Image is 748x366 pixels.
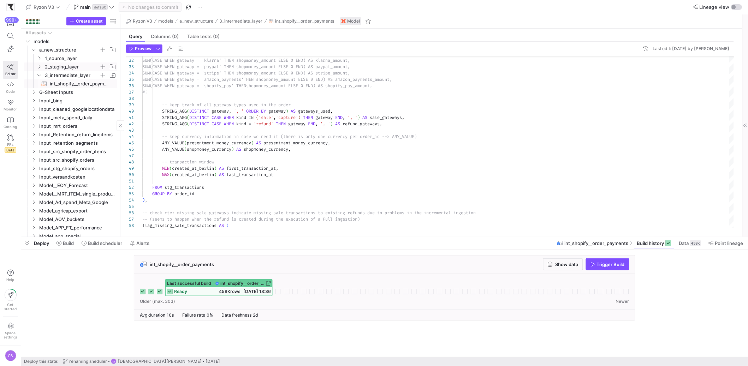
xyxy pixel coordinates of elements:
span: default [92,4,108,10]
span: MIN [162,166,170,171]
div: Press SPACE to select this row. [24,156,117,164]
span: 'refund' [254,121,273,127]
span: AS [219,166,224,171]
span: 3_intermediate_layer [220,19,263,24]
span: Model_APP_FT_performance [39,224,116,232]
span: AS [335,121,340,127]
div: Press SPACE to select this row. [24,105,117,113]
a: Catalog [3,114,18,132]
div: Press SPACE to select this row. [24,147,117,156]
span: SUM(CASE WHEN gateway = 'amazon_payments' [142,77,244,82]
span: ts_amount, [367,77,392,82]
span: gateway [315,115,333,120]
span: Columns [151,34,179,39]
div: 33 [126,64,134,70]
div: Press SPACE to select this row. [24,190,117,198]
button: Getstarted [3,286,18,314]
span: Space settings [4,331,17,339]
span: Editor [5,72,16,76]
span: Trigger Build [597,262,625,267]
div: 41 [126,114,134,121]
div: Press SPACE to select this row. [24,181,117,190]
div: Press SPACE to select this row. [24,164,117,173]
span: Model_agricap_export [39,207,116,215]
span: IN [249,115,254,120]
a: int_shopify__order_payments​​​​​​​​​​ [24,79,117,88]
div: 52 [126,184,134,191]
span: oblems in the incremental ingestion [390,210,476,216]
button: Build scheduler [78,237,125,249]
span: G-Sheet Inputs [39,88,116,96]
div: Press SPACE to select this row. [24,54,117,62]
button: renaming shedulerCB[DEMOGRAPHIC_DATA][PERSON_NAME][DATE] [61,357,222,366]
span: gateway [268,108,286,114]
span: presentment_money_currency [263,140,328,146]
span: Model_AOV_buckets [39,215,116,223]
div: 58 [126,222,134,229]
span: ing the execution of a Full ingestion) [266,216,360,222]
span: Input_versandkosten [39,173,116,181]
span: Input_src_shopify_orders [39,156,116,164]
span: int_shopify__order_payments [565,240,629,246]
button: maindefault [72,2,116,12]
span: DISTINCT [189,108,209,114]
div: 45 [126,140,134,146]
span: THEN [303,115,313,120]
span: Data [679,240,689,246]
span: kind [236,121,246,127]
div: Last edit: [DATE] by [PERSON_NAME] [653,46,730,51]
span: flag_missing_sale_transactions [142,223,216,228]
span: AS [362,115,367,120]
button: Ryzon V3 [125,17,154,25]
span: Input_mrt_orders [39,122,116,130]
span: Deploy [34,240,49,246]
div: 47 [126,152,134,159]
div: 51 [126,178,134,184]
button: Trigger Build [586,258,629,270]
span: Input_Retention_return_lineitems [39,131,116,139]
div: Press SPACE to select this row. [24,223,117,232]
span: ( [184,146,187,152]
span: ready [174,289,187,294]
span: presentment_money_currency [187,140,251,146]
span: , [402,115,404,120]
button: int_shopify__order_payments [267,17,336,25]
span: AS [219,172,224,178]
span: ) [251,140,254,146]
span: 'capture' [276,115,298,120]
span: ', ' [234,108,244,114]
div: Press SPACE to select this row. [24,206,117,215]
span: ( [256,115,259,120]
span: THEN [276,121,286,127]
span: Preview [135,46,152,51]
span: ) [142,197,145,203]
button: Ryzon V3 [24,2,62,12]
span: THEN shopmoney_amount ELSE 0 END) AS amazon_paymen [244,77,367,82]
span: , [343,115,345,120]
span: Avg duration [140,312,165,318]
div: 48 [126,159,134,165]
span: SUM(CASE WHEN gateway = 'shopify_pay' THEN [142,83,246,89]
span: 1_source_layer [45,54,116,62]
span: (0) [213,34,220,39]
span: CASE [212,115,221,120]
span: Last successful build [167,281,211,286]
span: SUM(CASE WHEN gateway = 'paypal' THEN shop [142,64,246,70]
div: CB [111,359,117,364]
span: -- keep currency information in case we need it (t [162,134,286,139]
button: Alerts [127,237,153,249]
span: shopmoney_currency [244,146,288,152]
span: Build scheduler [88,240,122,246]
span: Monitor [4,107,17,111]
span: ) [214,166,216,171]
span: Older (max. 30d) [140,299,175,304]
span: refund_gateways [343,121,380,127]
a: Editor [3,61,18,79]
span: ) [214,172,216,178]
div: 55 [126,203,134,210]
span: t, [367,83,372,89]
span: Model_Ad_spend_Meta_Google [39,198,116,206]
span: Beta [5,147,16,153]
span: Input_stg_shopify_orders [39,164,116,173]
span: STRING_AGG [162,121,187,127]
